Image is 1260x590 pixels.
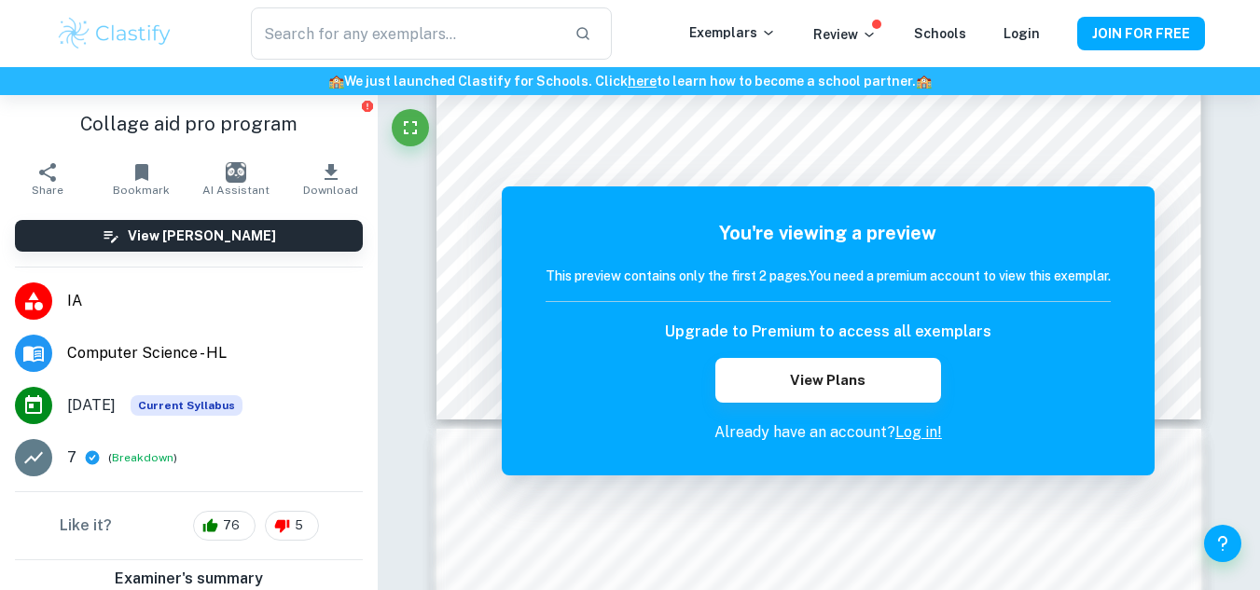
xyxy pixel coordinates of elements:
[32,184,63,197] span: Share
[189,153,284,205] button: AI Assistant
[193,511,256,541] div: 76
[1077,17,1205,50] button: JOIN FOR FREE
[7,568,370,590] h6: Examiner's summary
[1204,525,1241,562] button: Help and Feedback
[67,342,363,364] span: Computer Science - HL
[914,26,966,41] a: Schools
[131,395,242,416] div: This exemplar is based on the current syllabus. Feel free to refer to it for inspiration/ideas wh...
[284,153,378,205] button: Download
[715,358,941,403] button: View Plans
[284,516,313,535] span: 5
[546,266,1111,286] h6: This preview contains only the first 2 pages. You need a premium account to view this exemplar.
[628,74,657,89] a: here
[813,24,877,45] p: Review
[546,219,1111,247] h5: You're viewing a preview
[1004,26,1040,41] a: Login
[251,7,559,60] input: Search for any exemplars...
[131,395,242,416] span: Current Syllabus
[392,109,429,146] button: Fullscreen
[113,184,170,197] span: Bookmark
[4,71,1256,91] h6: We just launched Clastify for Schools. Click to learn how to become a school partner.
[112,449,173,466] button: Breakdown
[15,110,363,138] h1: Collage aid pro program
[15,220,363,252] button: View [PERSON_NAME]
[202,184,270,197] span: AI Assistant
[56,15,174,52] img: Clastify logo
[213,516,250,535] span: 76
[67,446,76,469] p: 7
[328,74,344,89] span: 🏫
[67,394,116,417] span: [DATE]
[128,226,276,246] h6: View [PERSON_NAME]
[689,22,776,43] p: Exemplars
[665,321,991,343] h6: Upgrade to Premium to access all exemplars
[94,153,188,205] button: Bookmark
[916,74,932,89] span: 🏫
[265,511,319,541] div: 5
[226,162,246,183] img: AI Assistant
[546,421,1111,444] p: Already have an account?
[108,449,177,467] span: ( )
[895,423,942,441] a: Log in!
[67,290,363,312] span: IA
[360,99,374,113] button: Report issue
[303,184,358,197] span: Download
[60,515,112,537] h6: Like it?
